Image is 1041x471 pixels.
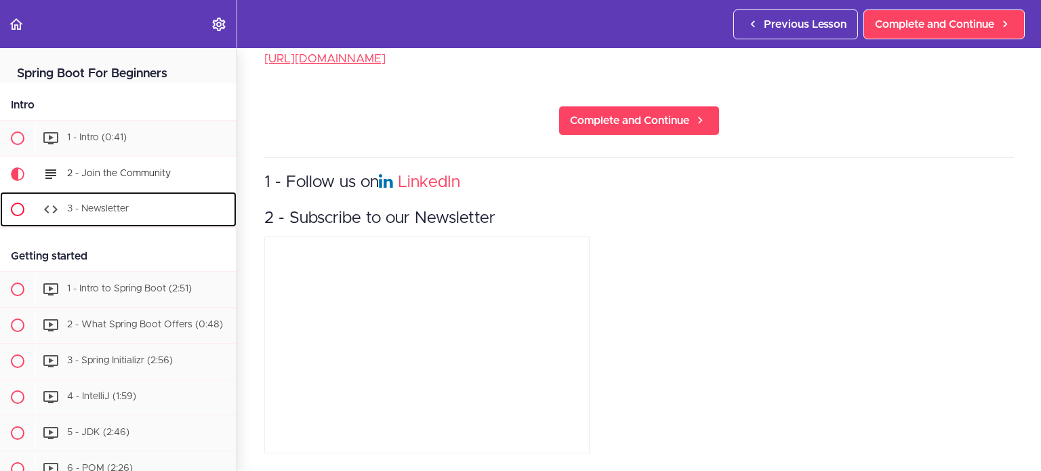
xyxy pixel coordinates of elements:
[398,174,460,190] a: LinkedIn
[211,16,227,33] svg: Settings Menu
[764,16,846,33] span: Previous Lesson
[67,356,173,365] span: 3 - Spring Initializr (2:56)
[67,320,223,329] span: 2 - What Spring Boot Offers (0:48)
[95,448,137,457] a: ProveSource
[11,416,55,460] img: provesource social proof notification image
[67,169,171,178] span: 2 - Join the Community
[89,434,199,445] a: Amigoscode PRO Membership
[8,16,24,33] svg: Back to course curriculum
[558,106,720,136] a: Complete and Continue
[733,9,858,39] a: Previous Lesson
[863,9,1025,39] a: Complete and Continue
[875,16,994,33] span: Complete and Continue
[60,434,87,445] span: Bought
[264,207,1014,230] h3: 2 - Subscribe to our Newsletter
[570,112,689,129] span: Complete and Continue
[67,284,192,293] span: 1 - Intro to Spring Boot (2:51)
[60,421,83,432] span: Kade
[264,171,1014,194] h3: 1 - Follow us on
[67,133,127,142] span: 1 - Intro (0:41)
[67,392,136,401] span: 4 - IntelliJ (1:59)
[60,447,81,458] span: [DATE]
[264,53,386,64] a: [URL][DOMAIN_NAME]
[67,204,129,213] span: 3 - Newsletter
